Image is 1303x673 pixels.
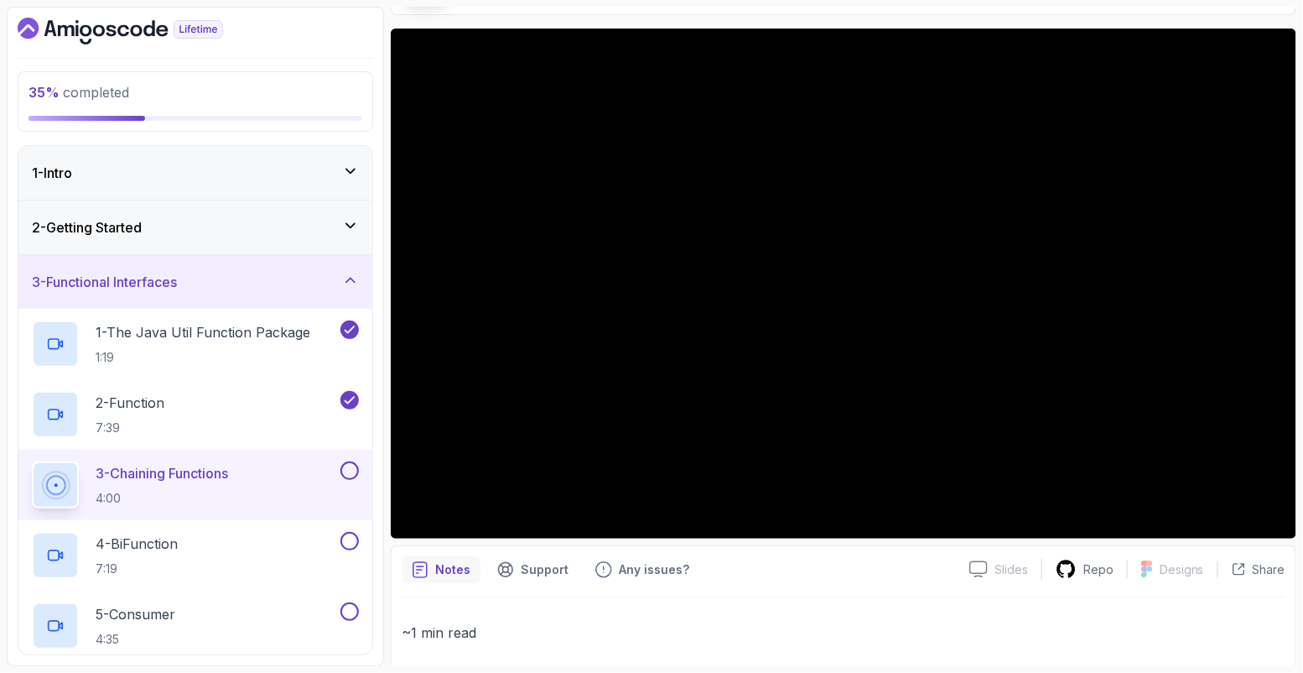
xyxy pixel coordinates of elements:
[96,534,178,554] p: 4 - BiFunction
[435,561,470,578] p: Notes
[32,217,142,237] h3: 2 - Getting Started
[96,631,175,648] p: 4:35
[32,391,359,438] button: 2-Function7:39
[96,349,310,366] p: 1:19
[1217,561,1285,578] button: Share
[96,604,175,624] p: 5 - Consumer
[487,556,579,583] button: Support button
[1042,559,1127,580] a: Repo
[32,163,72,183] h3: 1 - Intro
[402,621,1285,644] p: ~1 min read
[18,146,372,200] button: 1-Intro
[32,462,359,509] button: 3-Chaining Functions4:00
[994,561,1028,578] p: Slides
[18,18,262,44] a: Dashboard
[585,556,699,583] button: Feedback button
[18,201,372,254] button: 2-Getting Started
[1083,561,1114,578] p: Repo
[1160,561,1204,578] p: Designs
[521,561,568,578] p: Support
[402,556,480,583] button: notes button
[96,561,178,577] p: 7:19
[96,420,164,436] p: 7:39
[29,84,60,101] span: 35 %
[96,393,164,413] p: 2 - Function
[29,84,129,101] span: completed
[1253,561,1285,578] p: Share
[18,255,372,309] button: 3-Functional Interfaces
[32,321,359,368] button: 1-The Java Util Function Package1:19
[32,532,359,579] button: 4-BiFunction7:19
[96,463,228,483] p: 3 - Chaining Functions
[32,603,359,650] button: 5-Consumer4:35
[96,490,228,507] p: 4:00
[32,272,177,292] h3: 3 - Functional Interfaces
[391,29,1296,539] iframe: 3 - Chaining Functions
[96,322,310,342] p: 1 - The Java Util Function Package
[619,561,689,578] p: Any issues?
